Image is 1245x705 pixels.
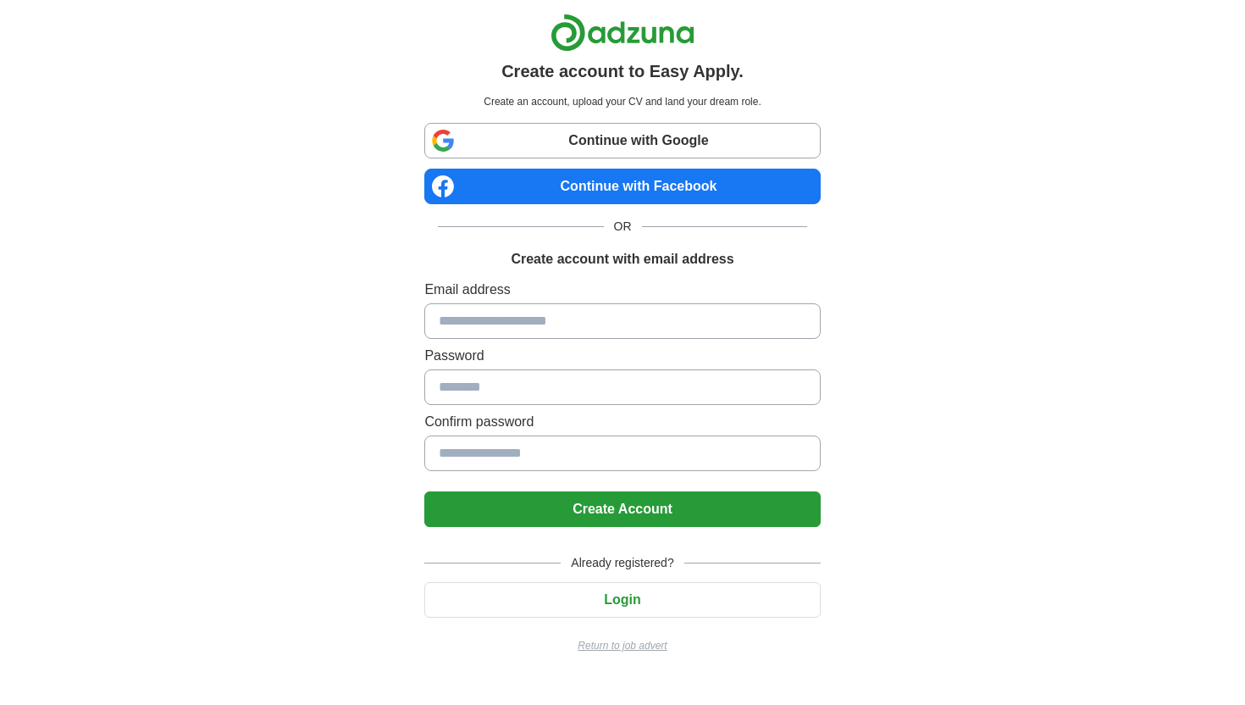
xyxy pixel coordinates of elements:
label: Email address [424,280,820,300]
a: Continue with Google [424,123,820,158]
a: Continue with Facebook [424,169,820,204]
label: Password [424,346,820,366]
img: Adzuna logo [551,14,694,52]
button: Create Account [424,491,820,527]
h1: Create account to Easy Apply. [501,58,744,84]
span: OR [604,218,642,236]
label: Confirm password [424,412,820,432]
p: Create an account, upload your CV and land your dream role. [428,94,816,109]
a: Return to job advert [424,638,820,653]
h1: Create account with email address [511,249,733,269]
span: Already registered? [561,554,683,572]
a: Login [424,592,820,607]
button: Login [424,582,820,618]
